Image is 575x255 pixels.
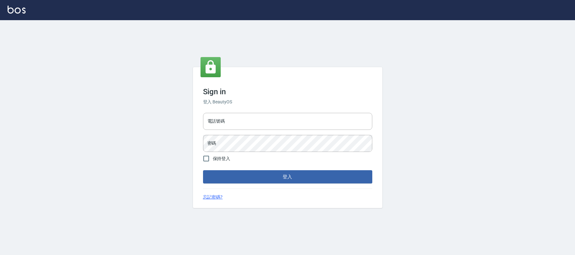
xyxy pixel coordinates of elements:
[8,6,26,14] img: Logo
[203,87,372,96] h3: Sign in
[213,155,231,162] span: 保持登入
[203,194,223,200] a: 忘記密碼?
[203,170,372,183] button: 登入
[203,99,372,105] h6: 登入 BeautyOS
